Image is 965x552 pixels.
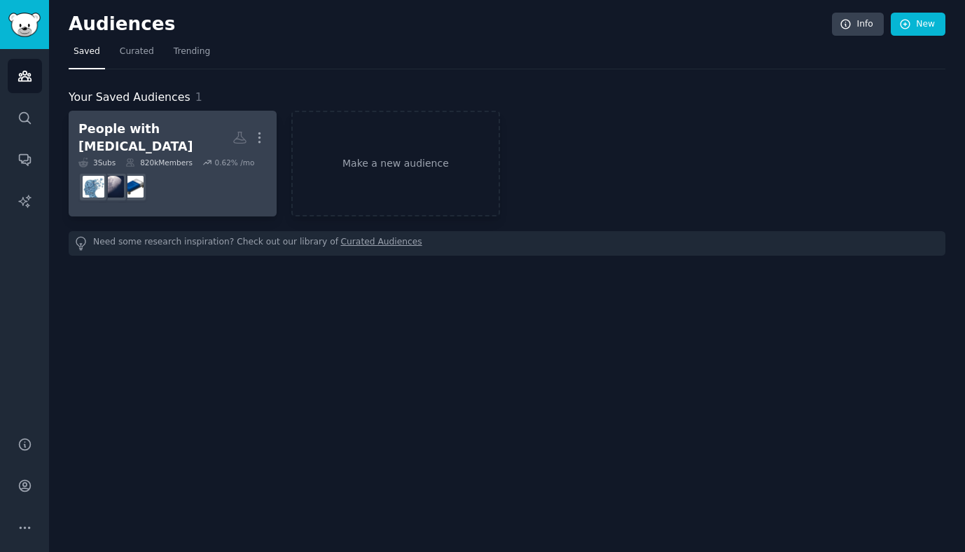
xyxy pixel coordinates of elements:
[125,158,193,167] div: 820k Members
[78,120,232,155] div: People with [MEDICAL_DATA]
[115,41,159,69] a: Curated
[74,46,100,58] span: Saved
[291,111,499,216] a: Make a new audience
[891,13,945,36] a: New
[69,13,832,36] h2: Audiences
[69,41,105,69] a: Saved
[69,231,945,256] div: Need some research inspiration? Check out our library of
[214,158,254,167] div: 0.62 % /mo
[120,46,154,58] span: Curated
[122,176,144,198] img: SleepAdvice
[169,41,215,69] a: Trending
[83,176,104,198] img: insomnia
[174,46,210,58] span: Trending
[8,13,41,37] img: GummySearch logo
[102,176,124,198] img: sleep
[78,158,116,167] div: 3 Sub s
[195,90,202,104] span: 1
[832,13,884,36] a: Info
[341,236,422,251] a: Curated Audiences
[69,89,190,106] span: Your Saved Audiences
[69,111,277,216] a: People with [MEDICAL_DATA]3Subs820kMembers0.62% /moSleepAdvicesleepinsomnia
